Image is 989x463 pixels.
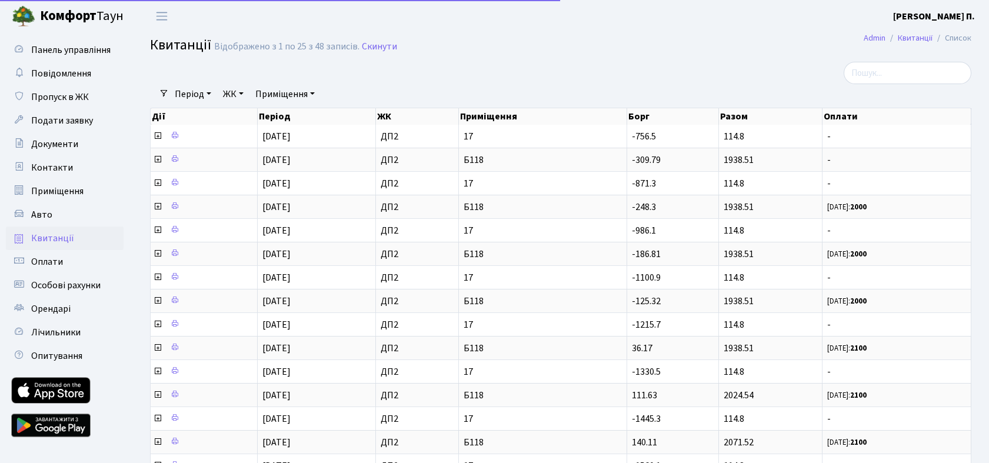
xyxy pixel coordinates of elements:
span: [DATE] [262,224,291,237]
span: Орендарі [31,302,71,315]
span: [DATE] [262,271,291,284]
th: Дії [151,108,258,125]
span: -986.1 [632,224,656,237]
span: Авто [31,208,52,221]
a: Повідомлення [6,62,124,85]
th: Борг [627,108,719,125]
a: Документи [6,132,124,156]
span: Б118 [464,438,622,447]
span: [DATE] [262,365,291,378]
span: ДП2 [381,320,454,329]
span: [DATE] [262,436,291,449]
span: Б118 [464,249,622,259]
span: ДП2 [381,344,454,353]
span: [DATE] [262,389,291,402]
a: Панель управління [6,38,124,62]
span: 140.11 [632,436,657,449]
span: ДП2 [381,414,454,424]
span: ДП2 [381,226,454,235]
span: ДП2 [381,367,454,377]
span: ДП2 [381,391,454,400]
span: 1938.51 [724,342,754,355]
span: -125.32 [632,295,661,308]
span: -248.3 [632,201,656,214]
span: ДП2 [381,202,454,212]
span: ДП2 [381,132,454,141]
th: Разом [719,108,822,125]
span: -309.79 [632,154,661,166]
a: Приміщення [251,84,319,104]
b: 2100 [850,390,867,401]
span: [DATE] [262,342,291,355]
span: ДП2 [381,249,454,259]
span: Опитування [31,349,82,362]
span: 114.8 [724,271,744,284]
b: 2000 [850,296,867,307]
a: Лічильники [6,321,124,344]
li: Список [933,32,971,45]
a: Скинути [362,41,397,52]
span: Б118 [464,297,622,306]
b: Комфорт [40,6,96,25]
small: [DATE]: [827,202,867,212]
span: -186.81 [632,248,661,261]
span: 114.8 [724,318,744,331]
small: [DATE]: [827,343,867,354]
span: - [827,367,966,377]
small: [DATE]: [827,437,867,448]
span: 2024.54 [724,389,754,402]
a: Контакти [6,156,124,179]
div: Відображено з 1 по 25 з 48 записів. [214,41,359,52]
small: [DATE]: [827,390,867,401]
span: - [827,320,966,329]
a: Подати заявку [6,109,124,132]
a: Опитування [6,344,124,368]
span: ДП2 [381,155,454,165]
a: Особові рахунки [6,274,124,297]
b: [PERSON_NAME] П. [893,10,975,23]
th: Оплати [822,108,971,125]
span: 1938.51 [724,295,754,308]
span: Панель управління [31,44,111,56]
span: [DATE] [262,130,291,143]
span: -1215.7 [632,318,661,331]
a: [PERSON_NAME] П. [893,9,975,24]
span: - [827,132,966,141]
span: Пропуск в ЖК [31,91,89,104]
a: Авто [6,203,124,226]
span: Документи [31,138,78,151]
b: 2000 [850,249,867,259]
span: [DATE] [262,295,291,308]
a: Квитанції [6,226,124,250]
span: [DATE] [262,201,291,214]
span: Квитанції [31,232,74,245]
span: 17 [464,132,622,141]
span: - [827,155,966,165]
span: ДП2 [381,179,454,188]
span: Б118 [464,344,622,353]
span: Таун [40,6,124,26]
a: Оплати [6,250,124,274]
span: 17 [464,226,622,235]
span: Особові рахунки [31,279,101,292]
b: 2100 [850,343,867,354]
nav: breadcrumb [846,26,989,51]
span: -871.3 [632,177,656,190]
span: 17 [464,320,622,329]
span: Б118 [464,155,622,165]
span: 114.8 [724,224,744,237]
span: Приміщення [31,185,84,198]
span: Б118 [464,202,622,212]
span: -756.5 [632,130,656,143]
span: -1330.5 [632,365,661,378]
th: Період [258,108,376,125]
a: Приміщення [6,179,124,203]
a: Період [170,84,216,104]
span: Повідомлення [31,67,91,80]
span: ДП2 [381,273,454,282]
span: ДП2 [381,438,454,447]
span: - [827,414,966,424]
span: - [827,179,966,188]
span: 114.8 [724,365,744,378]
span: 17 [464,367,622,377]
